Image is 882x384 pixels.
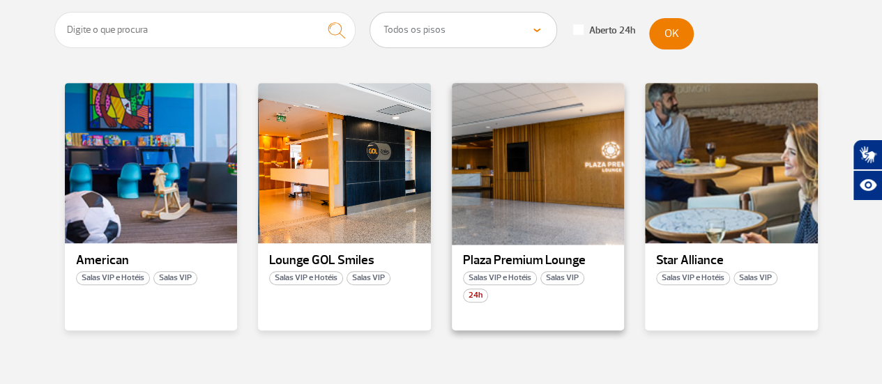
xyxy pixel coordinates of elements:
span: Salas VIP e Hotéis [463,271,537,285]
span: Salas VIP [347,271,390,285]
p: Lounge GOL Smiles [269,254,420,268]
span: 24h [463,289,488,302]
span: Salas VIP [153,271,197,285]
p: Star Alliance [656,254,807,268]
span: Salas VIP [733,271,777,285]
button: Abrir tradutor de língua de sinais. [853,139,882,170]
span: Salas VIP e Hotéis [656,271,730,285]
span: Salas VIP [540,271,584,285]
p: Plaza Premium Lounge [463,254,614,268]
p: American [76,254,227,268]
button: Abrir recursos assistivos. [853,170,882,201]
input: Digite o que procura [54,12,356,48]
div: Plugin de acessibilidade da Hand Talk. [853,139,882,201]
span: Salas VIP e Hotéis [76,271,150,285]
button: OK [649,18,694,49]
label: Aberto 24h [573,24,635,37]
span: Salas VIP e Hotéis [269,271,343,285]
